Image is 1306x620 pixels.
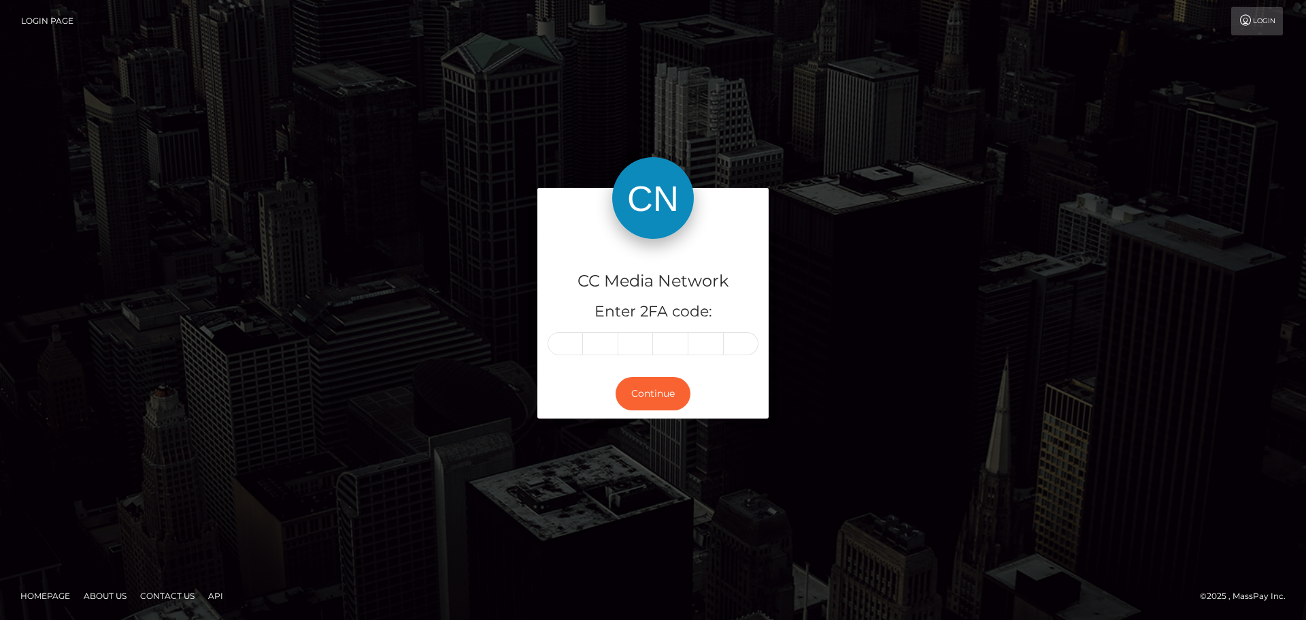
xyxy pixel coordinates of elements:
[135,585,200,606] a: Contact Us
[21,7,73,35] a: Login Page
[548,270,758,293] h4: CC Media Network
[15,585,76,606] a: Homepage
[612,157,694,239] img: CC Media Network
[1231,7,1283,35] a: Login
[78,585,132,606] a: About Us
[203,585,229,606] a: API
[1200,589,1296,604] div: © 2025 , MassPay Inc.
[616,377,690,410] button: Continue
[548,301,758,323] h5: Enter 2FA code:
